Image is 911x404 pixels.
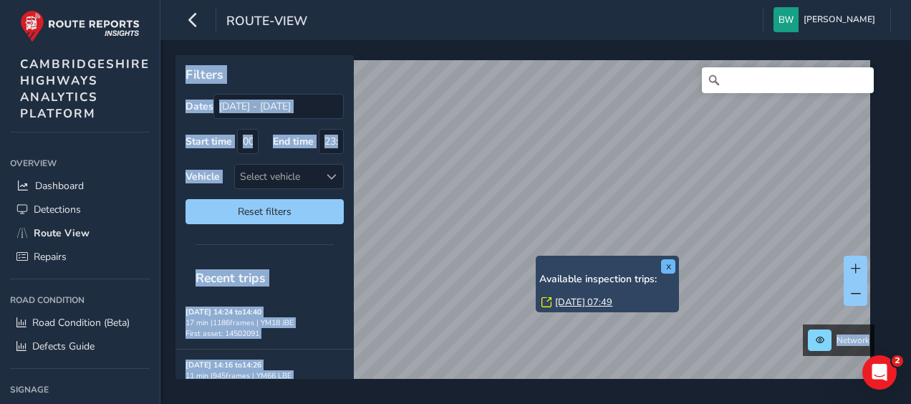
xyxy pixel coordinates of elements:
[185,328,259,339] span: First asset: 14502091
[10,174,150,198] a: Dashboard
[862,355,897,390] iframe: Intercom live chat
[702,67,874,93] input: Search
[34,203,81,216] span: Detections
[185,170,220,183] label: Vehicle
[661,259,675,274] button: x
[34,226,90,240] span: Route View
[180,60,870,395] canvas: Map
[10,221,150,245] a: Route View
[837,335,869,346] span: Network
[20,10,140,42] img: rr logo
[32,340,95,353] span: Defects Guide
[773,7,880,32] button: [PERSON_NAME]
[34,250,67,264] span: Repairs
[804,7,875,32] span: [PERSON_NAME]
[10,153,150,174] div: Overview
[35,179,84,193] span: Dashboard
[185,360,261,370] strong: [DATE] 14:16 to 14:26
[185,317,344,328] div: 17 min | 1186 frames | YM18 JBE
[10,311,150,335] a: Road Condition (Beta)
[10,379,150,400] div: Signage
[185,100,213,113] label: Dates
[892,355,903,367] span: 2
[273,135,314,148] label: End time
[20,56,150,122] span: CAMBRIDGESHIRE HIGHWAYS ANALYTICS PLATFORM
[10,335,150,358] a: Defects Guide
[235,165,319,188] div: Select vehicle
[185,65,344,84] p: Filters
[185,199,344,224] button: Reset filters
[226,12,307,32] span: route-view
[196,205,333,218] span: Reset filters
[10,198,150,221] a: Detections
[555,296,612,309] a: [DATE] 07:49
[185,135,232,148] label: Start time
[185,307,261,317] strong: [DATE] 14:24 to 14:40
[773,7,799,32] img: diamond-layout
[185,259,276,297] span: Recent trips
[10,245,150,269] a: Repairs
[539,274,675,286] h6: Available inspection trips:
[185,370,344,381] div: 11 min | 945 frames | YM66 LBE
[32,316,130,330] span: Road Condition (Beta)
[10,289,150,311] div: Road Condition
